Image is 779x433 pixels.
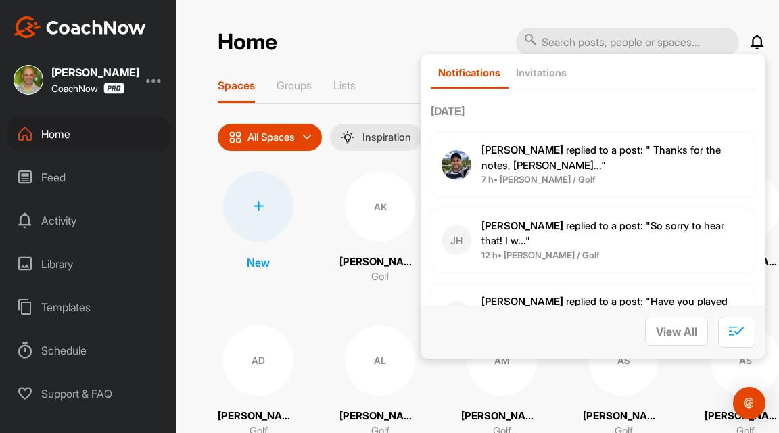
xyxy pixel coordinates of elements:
div: AL [345,325,415,396]
p: Groups [277,78,312,92]
p: [PERSON_NAME] [339,254,421,270]
p: Golf [371,269,389,285]
div: AS [588,325,659,396]
p: New [247,254,270,271]
span: replied to a post : " Thanks for the notes, [PERSON_NAME]..." [481,143,721,172]
p: [PERSON_NAME] [339,409,421,424]
div: Templates [7,290,170,324]
img: user avatar [442,150,471,180]
b: 7 h • [PERSON_NAME] / Golf [481,174,596,185]
p: Inspiration [362,132,411,143]
div: Schedule [7,334,170,367]
h2: Home [218,29,277,55]
img: menuIcon [341,131,354,144]
div: Home [7,117,170,151]
img: icon [229,131,242,144]
span: replied to a post : "Have you played [PERSON_NAME]..." [481,295,728,323]
input: Search posts, people or spaces... [516,28,739,56]
p: [PERSON_NAME] [461,409,542,424]
label: [DATE] [431,103,755,119]
div: AM [467,325,537,396]
b: [PERSON_NAME] [481,219,563,232]
p: [PERSON_NAME] [218,409,299,424]
img: CoachNow Pro [103,83,124,94]
b: [PERSON_NAME] [481,295,563,308]
div: Feed [7,160,170,194]
div: Open Intercom Messenger [733,387,765,419]
img: square_4c9f37827d8915613b4303f85726f6bc.jpg [14,65,43,95]
div: [PERSON_NAME] [51,67,139,78]
div: AK [345,171,415,242]
span: View All [656,325,697,338]
div: Activity [7,204,170,237]
div: CoachNow [51,83,124,94]
p: [PERSON_NAME] [583,409,664,424]
div: AD [223,325,293,396]
p: Notifications [438,66,500,79]
a: AK[PERSON_NAME]Golf [339,171,421,285]
div: Support & FAQ [7,377,170,411]
p: All Spaces [247,132,295,143]
div: Library [7,247,170,281]
b: [PERSON_NAME] [481,143,563,156]
div: JH [442,301,471,331]
p: Invitations [516,66,567,79]
span: replied to a post : "So sorry to hear that! I w..." [481,219,724,248]
b: 12 h • [PERSON_NAME] / Golf [481,250,600,260]
img: CoachNow [14,16,146,38]
button: View All [645,317,708,346]
p: Lists [333,78,356,92]
div: JH [442,225,471,255]
p: Spaces [218,78,255,92]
